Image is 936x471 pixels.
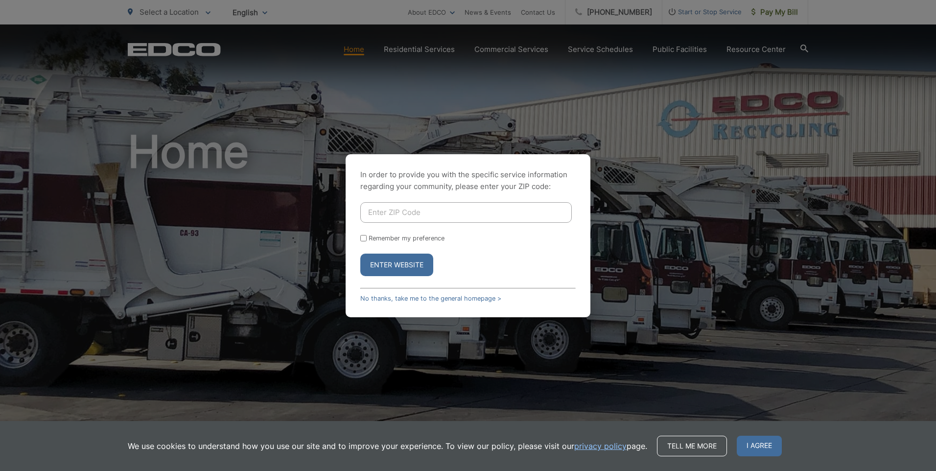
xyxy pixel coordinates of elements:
[360,254,433,276] button: Enter Website
[360,295,501,302] a: No thanks, take me to the general homepage >
[657,436,727,456] a: Tell me more
[737,436,782,456] span: I agree
[369,235,445,242] label: Remember my preference
[360,169,576,192] p: In order to provide you with the specific service information regarding your community, please en...
[574,440,627,452] a: privacy policy
[128,440,647,452] p: We use cookies to understand how you use our site and to improve your experience. To view our pol...
[360,202,572,223] input: Enter ZIP Code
